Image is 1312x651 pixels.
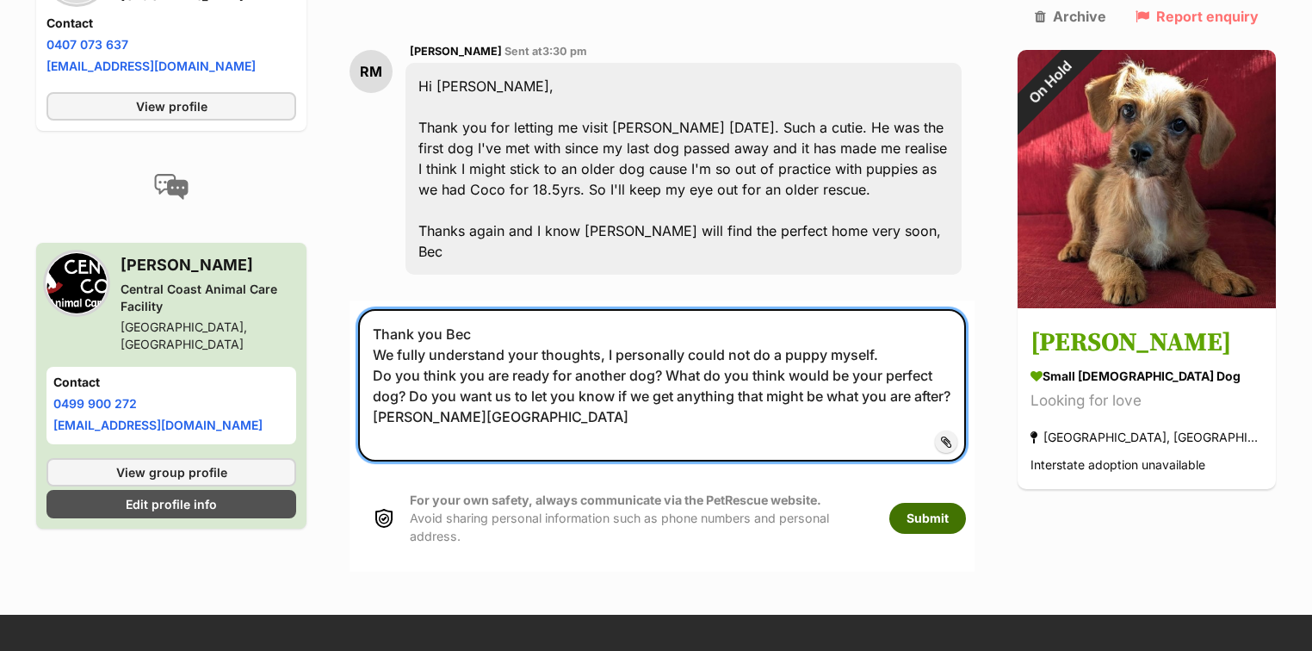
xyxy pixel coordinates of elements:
img: Central Coast Animal Care Facility profile pic [46,253,107,313]
span: View group profile [116,463,227,481]
span: [PERSON_NAME] [410,45,502,58]
div: [GEOGRAPHIC_DATA], [GEOGRAPHIC_DATA] [121,319,296,353]
h3: [PERSON_NAME] [1030,325,1263,363]
a: [EMAIL_ADDRESS][DOMAIN_NAME] [46,59,256,73]
div: [GEOGRAPHIC_DATA], [GEOGRAPHIC_DATA] [1030,426,1263,449]
p: Avoid sharing personal information such as phone numbers and personal address. [410,491,872,546]
div: Looking for love [1030,390,1263,413]
span: View profile [136,97,207,115]
span: Interstate adoption unavailable [1030,458,1205,473]
a: Edit profile info [46,490,296,518]
h4: Contact [53,374,289,391]
a: [EMAIL_ADDRESS][DOMAIN_NAME] [53,418,263,432]
span: Edit profile info [126,495,217,513]
img: Archie [1018,50,1276,308]
div: Hi [PERSON_NAME], Thank you for letting me visit [PERSON_NAME] [DATE]. Such a cutie. He was the f... [405,63,962,275]
div: Central Coast Animal Care Facility [121,281,296,315]
a: View group profile [46,458,296,487]
strong: For your own safety, always communicate via the PetRescue website. [410,493,821,507]
a: [PERSON_NAME] small [DEMOGRAPHIC_DATA] Dog Looking for love [GEOGRAPHIC_DATA], [GEOGRAPHIC_DATA] ... [1018,312,1276,490]
img: conversation-icon-4a6f8262b818ee0b60e3300018af0b2d0b884aa5de6e9bcb8d3d4eeb1a70a7c4.svg [154,174,189,200]
div: RM [350,50,393,93]
span: Sent at [504,45,587,58]
a: Report enquiry [1136,9,1259,24]
h3: [PERSON_NAME] [121,253,296,277]
button: Submit [889,503,966,534]
a: 0407 073 637 [46,37,128,52]
a: View profile [46,92,296,121]
a: On Hold [1018,294,1276,312]
a: 0499 900 272 [53,396,137,411]
h4: Contact [46,15,296,32]
div: small [DEMOGRAPHIC_DATA] Dog [1030,368,1263,386]
a: Archive [1035,9,1106,24]
span: 3:30 pm [542,45,587,58]
div: On Hold [993,27,1105,139]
